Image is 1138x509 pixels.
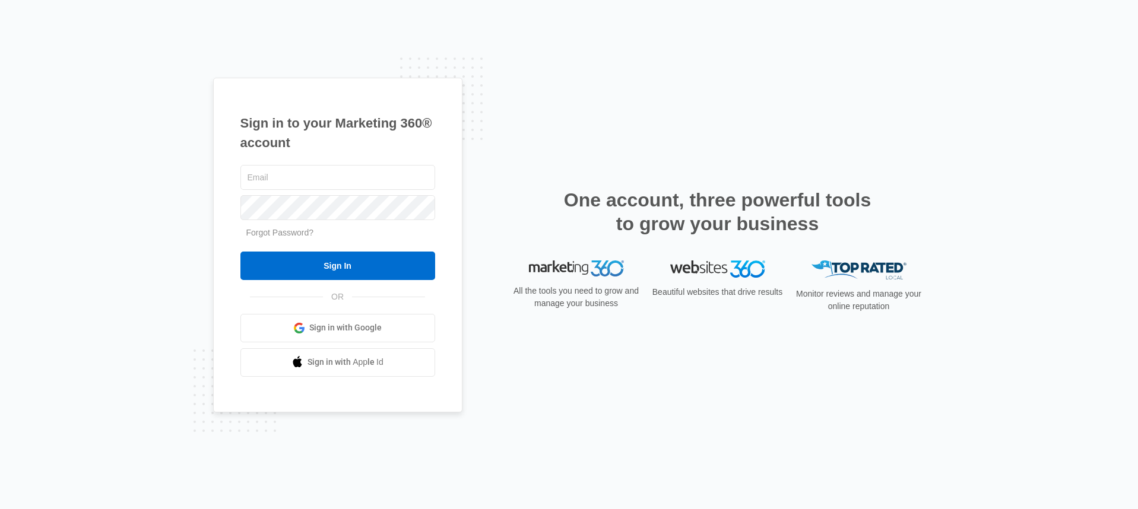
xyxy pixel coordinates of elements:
[240,165,435,190] input: Email
[246,228,314,237] a: Forgot Password?
[510,285,643,310] p: All the tools you need to grow and manage your business
[651,286,784,298] p: Beautiful websites that drive results
[323,291,352,303] span: OR
[793,288,925,313] p: Monitor reviews and manage your online reputation
[812,260,906,280] img: Top Rated Local
[240,314,435,342] a: Sign in with Google
[529,260,624,277] img: Marketing 360
[240,348,435,377] a: Sign in with Apple Id
[308,356,383,368] span: Sign in with Apple Id
[240,252,435,280] input: Sign In
[309,322,382,334] span: Sign in with Google
[670,260,765,278] img: Websites 360
[560,188,875,236] h2: One account, three powerful tools to grow your business
[240,113,435,152] h1: Sign in to your Marketing 360® account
